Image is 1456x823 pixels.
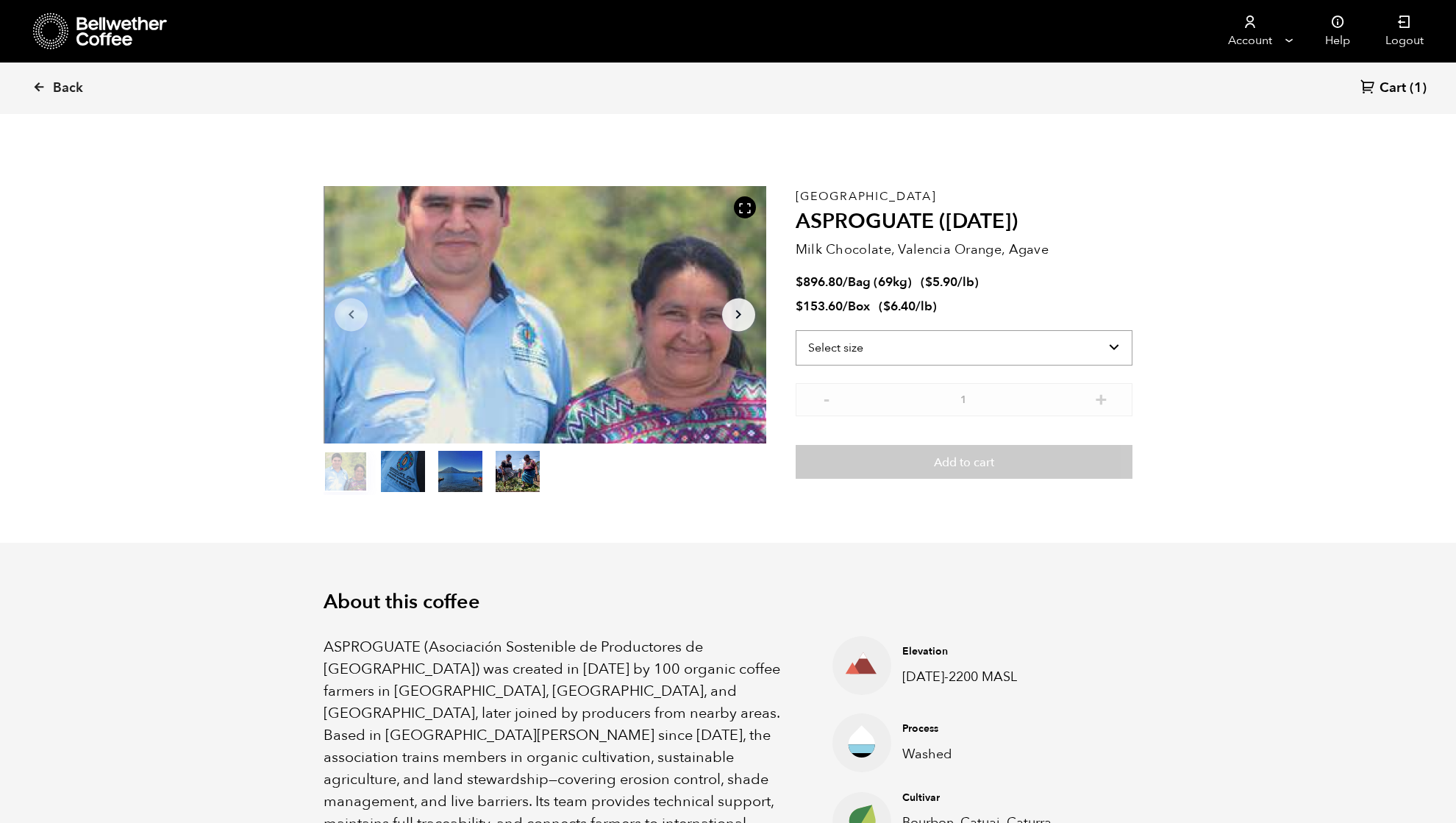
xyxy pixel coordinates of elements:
[796,298,843,315] bdi: 153.60
[1092,391,1110,405] button: +
[921,274,979,291] span: ( )
[796,274,803,291] span: $
[843,298,848,315] span: /
[324,591,1132,614] h2: About this coffee
[902,667,1085,687] p: [DATE]-2200 MASL
[796,210,1132,235] h2: ASPROGUATE ([DATE])
[883,298,916,315] bdi: 6.40
[848,274,912,291] span: Bag (69kg)
[916,298,932,315] span: /lb
[879,298,937,315] span: ( )
[53,79,83,97] span: Back
[796,445,1132,479] button: Add to cart
[902,644,1085,659] h4: Elevation
[902,744,1085,764] p: Washed
[1410,79,1427,97] span: (1)
[796,240,1132,260] p: Milk Chocolate, Valencia Orange, Agave
[796,298,803,315] span: $
[796,274,843,291] bdi: 896.80
[818,391,836,405] button: -
[1380,79,1406,97] span: Cart
[902,722,1085,736] h4: Process
[848,298,870,315] span: Box
[925,274,932,291] span: $
[843,274,848,291] span: /
[925,274,957,291] bdi: 5.90
[902,791,1085,805] h4: Cultivar
[883,298,891,315] span: $
[957,274,974,291] span: /lb
[1360,79,1427,99] a: Cart (1)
